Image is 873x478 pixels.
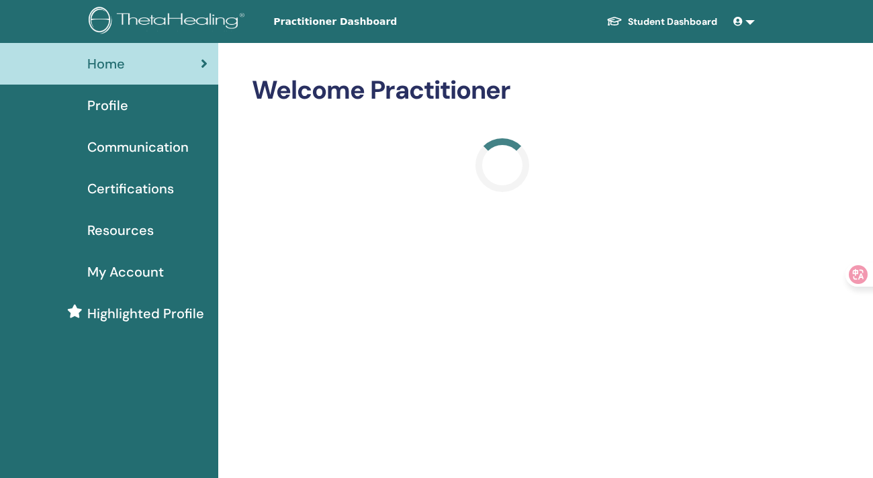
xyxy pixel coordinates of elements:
span: Highlighted Profile [87,303,204,324]
img: graduation-cap-white.svg [606,15,623,27]
img: logo.png [89,7,249,37]
span: Certifications [87,179,174,199]
span: Communication [87,137,189,157]
span: Home [87,54,125,74]
span: Practitioner Dashboard [273,15,475,29]
span: Profile [87,95,128,115]
span: My Account [87,262,164,282]
span: Resources [87,220,154,240]
h2: Welcome Practitioner [252,75,752,106]
a: Student Dashboard [596,9,728,34]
